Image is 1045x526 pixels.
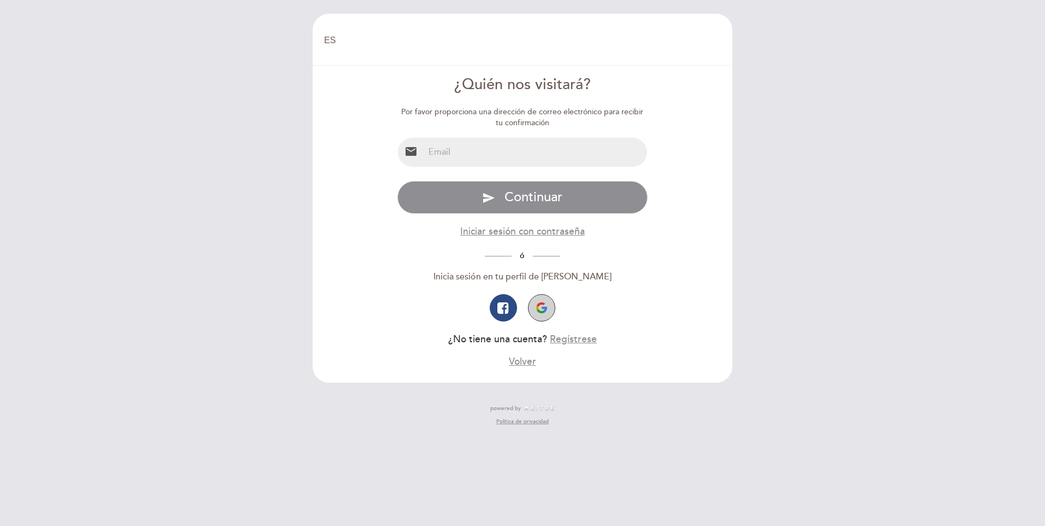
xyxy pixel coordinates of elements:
button: Volver [509,355,536,369]
img: icon-google.png [536,302,547,313]
div: Inicia sesión en tu perfil de [PERSON_NAME] [397,271,648,283]
span: powered by [490,405,521,412]
button: Iniciar sesión con contraseña [460,225,585,238]
img: MEITRE [524,406,555,411]
button: send Continuar [397,181,648,214]
span: ¿No tiene una cuenta? [448,334,547,345]
div: Por favor proporciona una dirección de correo electrónico para recibir tu confirmación [397,107,648,128]
span: ó [512,251,533,260]
input: Email [424,138,648,167]
a: powered by [490,405,555,412]
button: Regístrese [550,332,597,346]
i: email [404,145,418,158]
span: Continuar [504,189,562,205]
i: send [482,191,495,204]
div: ¿Quién nos visitará? [397,74,648,96]
a: Política de privacidad [496,418,549,425]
